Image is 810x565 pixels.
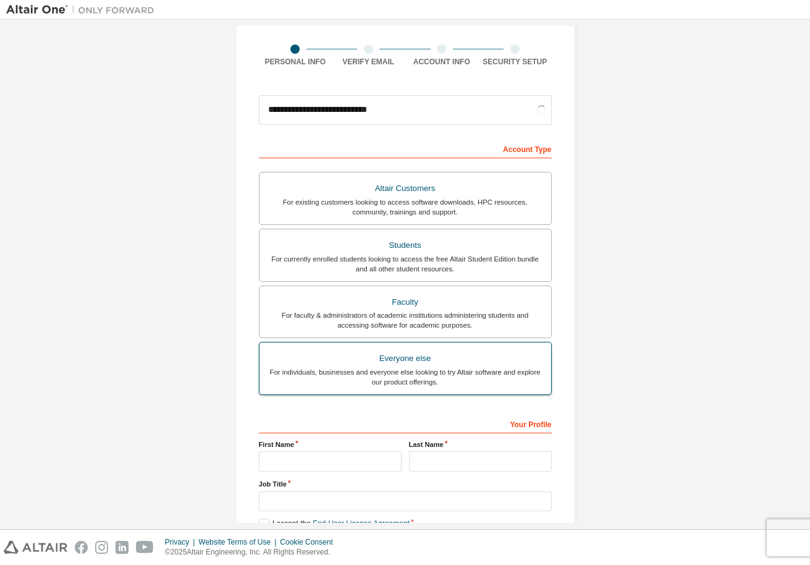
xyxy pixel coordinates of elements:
div: Faculty [267,294,544,311]
div: Cookie Consent [280,537,340,547]
div: For currently enrolled students looking to access the free Altair Student Edition bundle and all ... [267,254,544,274]
img: altair_logo.svg [4,541,67,554]
p: © 2025 Altair Engineering, Inc. All Rights Reserved. [165,547,340,558]
div: Privacy [165,537,198,547]
label: First Name [259,440,402,449]
label: I accept the [259,519,410,529]
img: Altair One [6,4,161,16]
label: Job Title [259,479,552,489]
img: facebook.svg [75,541,88,554]
div: For existing customers looking to access software downloads, HPC resources, community, trainings ... [267,197,544,217]
img: instagram.svg [95,541,108,554]
div: Account Type [259,138,552,158]
div: Website Terms of Use [198,537,280,547]
div: Students [267,237,544,254]
div: Verify Email [332,57,405,67]
div: For faculty & administrators of academic institutions administering students and accessing softwa... [267,310,544,330]
img: linkedin.svg [116,541,129,554]
div: For individuals, businesses and everyone else looking to try Altair software and explore our prod... [267,367,544,387]
div: Personal Info [259,57,332,67]
div: Everyone else [267,350,544,367]
div: Account Info [405,57,479,67]
a: End-User License Agreement [313,519,410,528]
div: Security Setup [478,57,552,67]
div: Altair Customers [267,180,544,197]
div: Your Profile [259,414,552,433]
img: youtube.svg [136,541,154,554]
label: Last Name [409,440,552,449]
